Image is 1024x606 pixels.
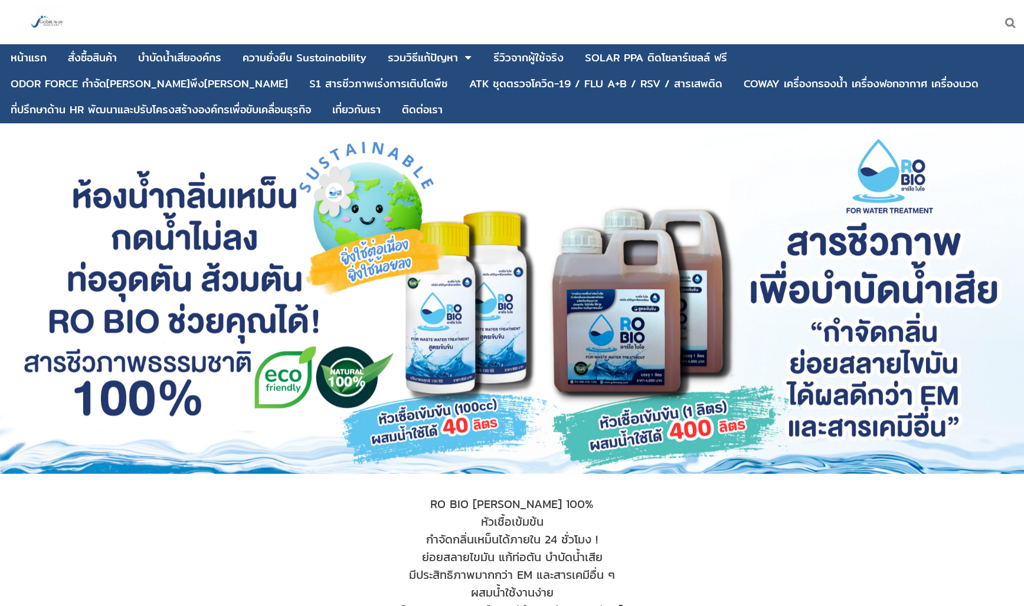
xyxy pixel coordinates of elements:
a: หน้าแรก [11,47,47,69]
div: หน้าแรก [11,53,47,63]
div: S1 สารชีวภาพเร่งการเติบโตพืช [309,78,448,89]
div: ATK ชุดตรวจโควิด-19 / FLU A+B / RSV / สารเสพติด [469,78,722,89]
div: SOLAR PPA ติดโซลาร์เซลล์ ฟรี [585,53,727,63]
div: รวมวิธีแก้ปัญหา [388,53,458,63]
div: COWAY เครื่องกรองน้ำ เครื่องฟอกอากาศ เครื่องนวด [744,78,979,89]
div: ความยั่งยืน Sustainability [243,53,367,63]
a: ATK ชุดตรวจโควิด-19 / FLU A+B / RSV / สารเสพติด [469,73,722,95]
div: ที่ปรึกษาด้าน HR พัฒนาและปรับโครงสร้างองค์กรเพื่อขับเคลื่อนธุรกิจ [11,104,311,115]
a: ความยั่งยืน Sustainability [243,47,367,69]
div: ODOR FORCE กำจัด[PERSON_NAME]พึง[PERSON_NAME] [11,78,288,89]
div: ติดต่อเรา [402,104,443,115]
a: S1 สารชีวภาพเร่งการเติบโตพืช [309,73,448,95]
a: รีวิวจากผู้ใช้จริง [493,47,564,69]
a: รวมวิธีแก้ปัญหา [388,47,458,69]
div: ย่อยสลายไขมัน แก้ท่อตัน บำบัดน้ำเสีย [112,548,912,566]
div: มีประสิทธิภาพมากกว่า EM และสารเคมีอื่น ๆ [112,566,912,584]
a: ติดต่อเรา [402,99,443,121]
div: สั่งซื้อสินค้า [68,53,117,63]
div: RO BIO [PERSON_NAME] 100% หัวเชื้อเข้มข้น [112,495,912,530]
div: บําบัดน้ำเสียองค์กร [138,53,221,63]
a: บําบัดน้ำเสียองค์กร [138,47,221,69]
div: รีวิวจากผู้ใช้จริง [493,53,564,63]
div: เกี่ยวกับเรา [332,104,381,115]
a: COWAY เครื่องกรองน้ำ เครื่องฟอกอากาศ เครื่องนวด [744,73,979,95]
a: เกี่ยวกับเรา [332,99,381,121]
img: large-1644130236041.jpg [30,5,65,40]
a: ODOR FORCE กำจัด[PERSON_NAME]พึง[PERSON_NAME] [11,73,288,95]
div: กำจัดกลิ่นเหม็นได้ภายใน 24 ชั่วโมง ! [112,530,912,548]
a: SOLAR PPA ติดโซลาร์เซลล์ ฟรี [585,47,727,69]
a: สั่งซื้อสินค้า [68,47,117,69]
a: ที่ปรึกษาด้าน HR พัฒนาและปรับโครงสร้างองค์กรเพื่อขับเคลื่อนธุรกิจ [11,99,311,121]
